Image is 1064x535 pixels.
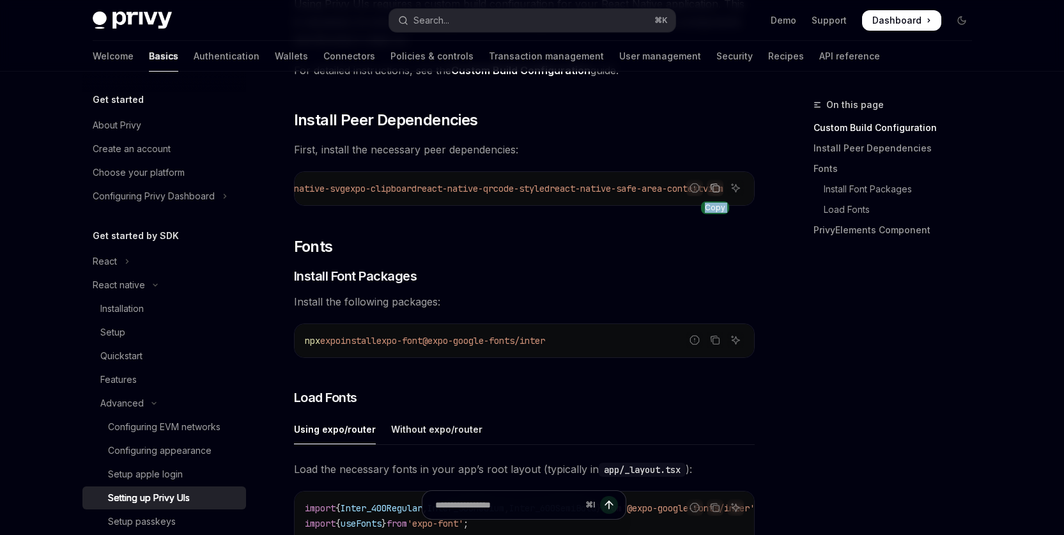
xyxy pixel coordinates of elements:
[391,414,482,444] div: Without expo/router
[82,486,246,509] a: Setting up Privy UIs
[771,14,796,27] a: Demo
[686,180,703,196] button: Report incorrect code
[82,463,246,486] a: Setup apple login
[813,138,982,159] a: Install Peer Dependencies
[707,332,723,348] button: Copy the contents from the code block
[862,10,941,31] a: Dashboard
[294,293,755,311] span: Install the following packages:
[727,180,744,196] button: Ask AI
[703,183,723,194] span: viem
[413,13,449,28] div: Search...
[82,510,246,533] a: Setup passkeys
[93,165,185,180] div: Choose your platform
[727,332,744,348] button: Ask AI
[82,368,246,391] a: Features
[82,185,246,208] button: Toggle Configuring Privy Dashboard section
[341,335,376,346] span: install
[294,141,755,159] span: First, install the necessary peer dependencies:
[149,41,178,72] a: Basics
[100,325,125,340] div: Setup
[813,199,982,220] a: Load Fonts
[108,514,176,529] div: Setup passkeys
[93,92,144,107] h5: Get started
[323,41,375,72] a: Connectors
[813,220,982,240] a: PrivyElements Component
[108,467,183,482] div: Setup apple login
[826,97,884,112] span: On this page
[82,161,246,184] a: Choose your platform
[872,14,921,27] span: Dashboard
[952,10,972,31] button: Toggle dark mode
[294,414,376,444] div: Using expo/router
[82,297,246,320] a: Installation
[108,443,212,458] div: Configuring appearance
[93,12,172,29] img: dark logo
[686,332,703,348] button: Report incorrect code
[108,419,220,435] div: Configuring EVM networks
[263,183,345,194] span: react-native-svg
[813,118,982,138] a: Custom Build Configuration
[435,491,580,519] input: Ask a question...
[320,335,341,346] span: expo
[489,41,604,72] a: Transaction management
[294,267,417,285] span: Install Font Packages
[707,180,723,196] button: Copy the contents from the code block
[422,335,545,346] span: @expo-google-fonts/inter
[389,9,675,32] button: Open search
[813,159,982,179] a: Fonts
[93,189,215,204] div: Configuring Privy Dashboard
[82,321,246,344] a: Setup
[294,236,333,257] span: Fonts
[813,179,982,199] a: Install Font Packages
[93,41,134,72] a: Welcome
[716,41,753,72] a: Security
[294,110,478,130] span: Install Peer Dependencies
[100,372,137,387] div: Features
[82,439,246,462] a: Configuring appearance
[93,254,117,269] div: React
[294,389,357,407] span: Load Fonts
[619,41,701,72] a: User management
[194,41,259,72] a: Authentication
[701,201,729,214] div: Copy
[345,183,417,194] span: expo-clipboard
[82,415,246,438] a: Configuring EVM networks
[82,250,246,273] button: Toggle React section
[82,345,246,368] a: Quickstart
[93,277,145,293] div: React native
[82,274,246,297] button: Toggle React native section
[390,41,474,72] a: Policies & controls
[819,41,880,72] a: API reference
[294,460,755,478] span: Load the necessary fonts in your app’s root layout (typically in ):
[100,396,144,411] div: Advanced
[812,14,847,27] a: Support
[93,228,179,244] h5: Get started by SDK
[599,463,686,477] code: app/_layout.tsx
[417,183,550,194] span: react-native-qrcode-styled
[93,141,171,157] div: Create an account
[93,118,141,133] div: About Privy
[550,183,703,194] span: react-native-safe-area-context
[82,114,246,137] a: About Privy
[768,41,804,72] a: Recipes
[82,392,246,415] button: Toggle Advanced section
[600,496,618,514] button: Send message
[376,335,422,346] span: expo-font
[305,335,320,346] span: npx
[100,301,144,316] div: Installation
[82,137,246,160] a: Create an account
[275,41,308,72] a: Wallets
[100,348,143,364] div: Quickstart
[654,15,668,26] span: ⌘ K
[108,490,190,506] div: Setting up Privy UIs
